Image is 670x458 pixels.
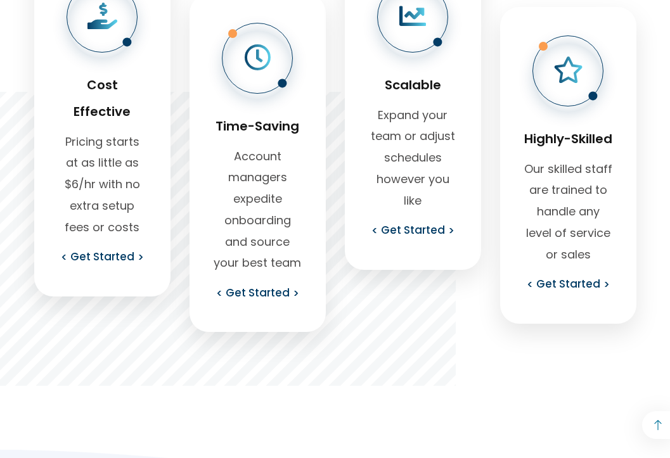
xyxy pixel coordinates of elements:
[214,146,302,274] div: Account managers expedite onboarding and source your best team
[58,131,146,238] div: Pricing starts at as little as $6/hr with no extra setup fees or costs
[524,158,612,265] div: Our skilled staff are trained to handle any level of service or sales
[58,72,146,125] h3: Cost Effective
[214,113,302,139] h3: Time-Saving
[527,274,610,295] a: Get Started
[371,220,454,241] a: Get Started
[61,247,144,267] a: Get Started
[524,125,612,152] h3: Highly-Skilled
[369,105,457,212] div: Expand your team or adjust schedules however you like
[216,283,299,303] a: Get Started
[369,72,457,98] h3: Scalable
